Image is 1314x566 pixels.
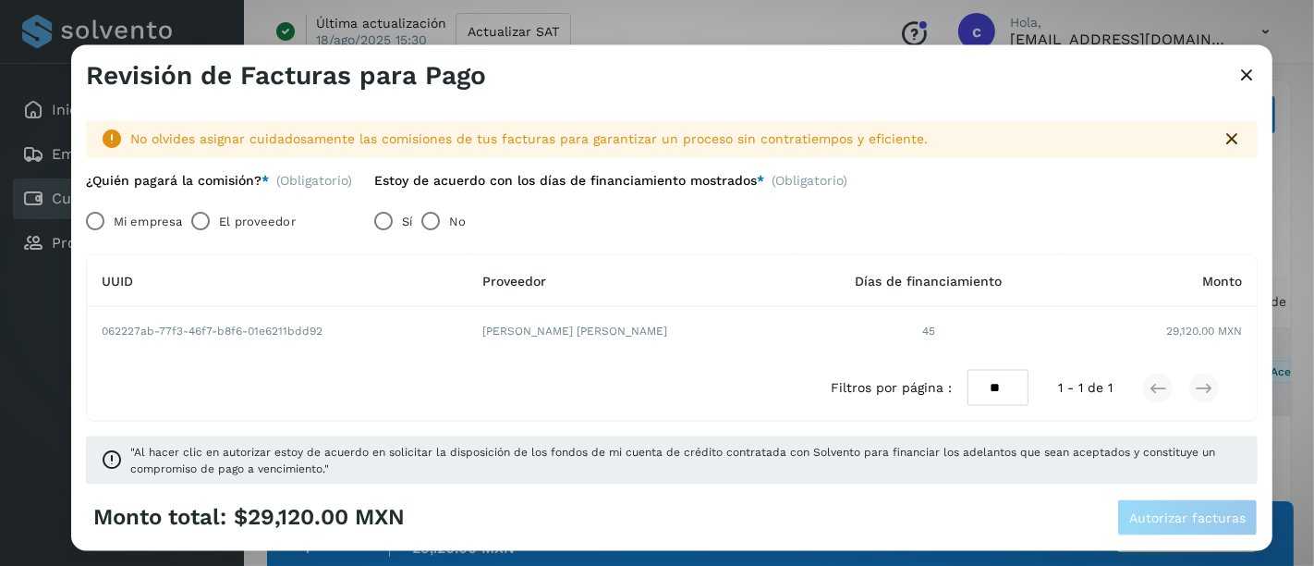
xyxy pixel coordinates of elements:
[219,203,295,240] label: El proveedor
[1129,511,1246,523] span: Autorizar facturas
[794,307,1063,355] td: 45
[86,172,269,188] label: ¿Quién pagará la comisión?
[86,60,486,92] h3: Revisión de Facturas para Pago
[832,378,953,398] span: Filtros por página :
[130,443,1243,476] span: "Al hacer clic en autorizar estoy de acuerdo en solicitar la disposición de los fondos de mi cuen...
[855,274,1002,289] span: Días de financiamiento
[87,307,468,355] td: 062227ab-77f3-46f7-b8f6-01e6211bdd92
[374,172,764,188] label: Estoy de acuerdo con los días de financiamiento mostrados
[772,172,847,195] span: (Obligatorio)
[93,504,226,531] span: Monto total:
[1058,378,1113,398] span: 1 - 1 de 1
[234,504,405,531] span: $29,120.00 MXN
[276,172,352,188] span: (Obligatorio)
[102,274,133,289] span: UUID
[482,274,546,289] span: Proveedor
[1166,323,1242,339] span: 29,120.00 MXN
[130,129,1206,149] div: No olvides asignar cuidadosamente las comisiones de tus facturas para garantizar un proceso sin c...
[1117,498,1258,535] button: Autorizar facturas
[449,203,466,240] label: No
[402,203,412,240] label: Sí
[1202,274,1242,289] span: Monto
[468,307,794,355] td: [PERSON_NAME] [PERSON_NAME]
[114,203,182,240] label: Mi empresa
